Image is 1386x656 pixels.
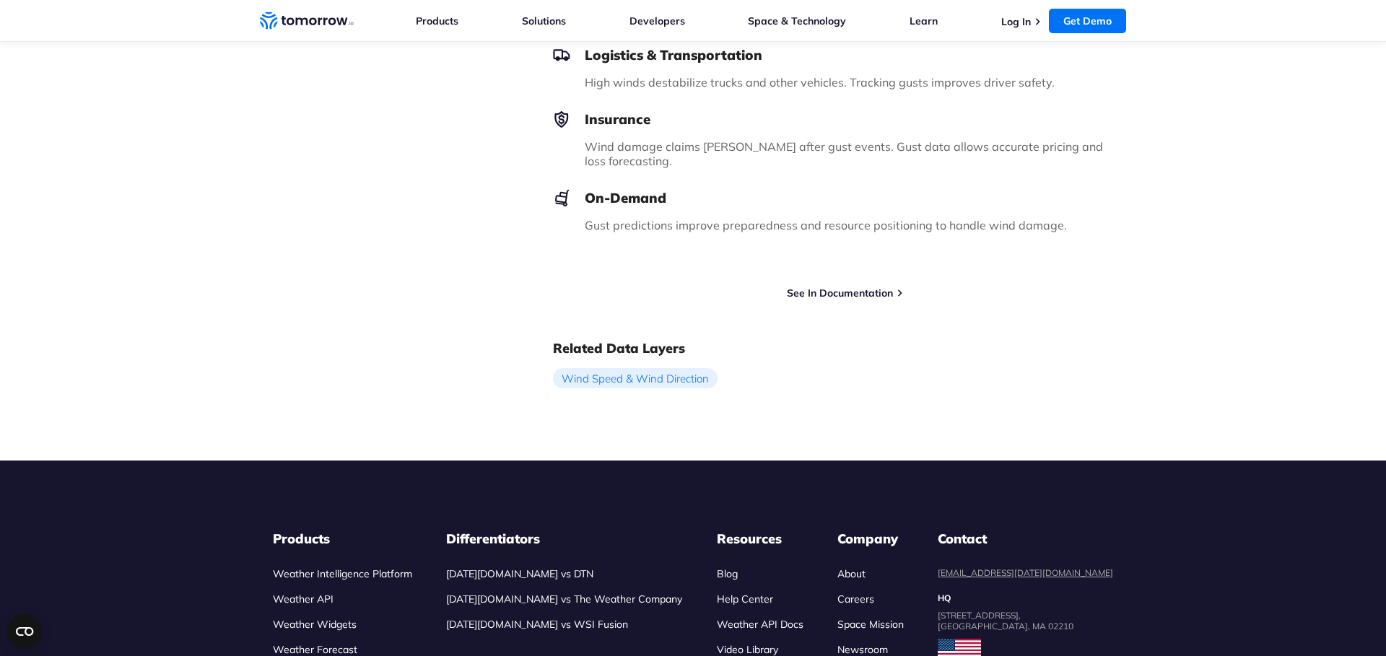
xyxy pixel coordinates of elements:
[837,643,888,656] a: Newsroom
[585,218,1126,232] p: Gust predictions improve preparedness and resource positioning to handle wind damage.
[910,14,938,27] a: Learn
[522,14,566,27] a: Solutions
[273,643,357,656] a: Weather Forecast
[837,530,904,548] h3: Company
[629,14,685,27] a: Developers
[446,592,682,605] a: [DATE][DOMAIN_NAME] vs The Weather Company
[717,567,738,580] a: Blog
[938,567,1113,578] a: [EMAIL_ADDRESS][DATE][DOMAIN_NAME]
[1049,9,1126,33] a: Get Demo
[837,618,904,631] a: Space Mission
[837,592,874,605] a: Careers
[446,567,593,580] a: [DATE][DOMAIN_NAME] vs DTN
[938,592,1113,604] dt: HQ
[273,592,334,605] a: Weather API
[273,618,357,631] a: Weather Widgets
[837,567,866,580] a: About
[553,110,1126,128] h3: Insurance
[446,530,682,548] h3: Differentiators
[416,14,458,27] a: Products
[273,567,412,580] a: Weather Intelligence Platform
[717,643,778,656] a: Video Library
[553,46,1126,64] h3: Logistics & Transportation
[553,189,1126,206] h3: On-Demand
[585,75,1126,89] p: High winds destabilize trucks and other vehicles. Tracking gusts improves driver safety.
[7,614,42,649] button: Open CMP widget
[938,530,1113,631] dl: contact details
[446,618,628,631] a: [DATE][DOMAIN_NAME] vs WSI Fusion
[1001,15,1031,28] a: Log In
[260,10,354,32] a: Home link
[585,139,1126,168] p: Wind damage claims [PERSON_NAME] after gust events. Gust data allows accurate pricing and loss fo...
[553,368,718,388] a: Wind Speed & Wind Direction
[717,618,803,631] a: Weather API Docs
[273,530,412,548] h3: Products
[787,287,893,299] a: See In Documentation
[938,610,1113,631] dd: [STREET_ADDRESS], [GEOGRAPHIC_DATA], MA 02210
[748,14,846,27] a: Space & Technology
[938,530,1113,548] dt: Contact
[553,340,1126,357] h2: Related Data Layers
[717,530,803,548] h3: Resources
[717,592,773,605] a: Help Center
